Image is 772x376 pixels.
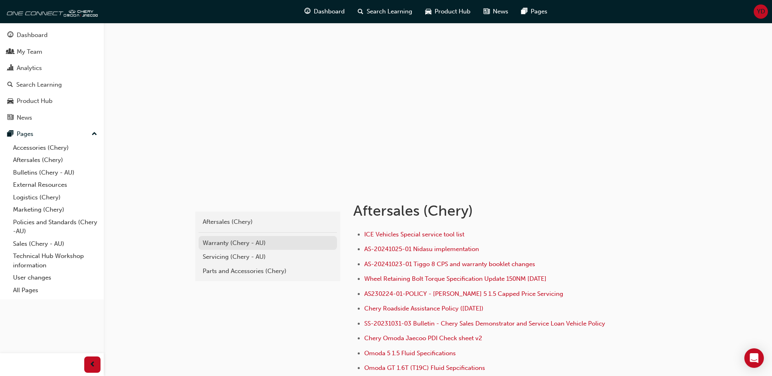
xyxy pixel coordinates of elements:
[353,202,620,220] h1: Aftersales (Chery)
[364,290,563,297] a: AS230224-01-POLICY - [PERSON_NAME] 5 1.5 Capped Price Servicing
[10,142,101,154] a: Accessories (Chery)
[3,77,101,92] a: Search Learning
[364,364,485,372] a: Omoda GT 1.6T (T19C) Fluid Sepcifications
[364,305,483,312] a: Chery Roadside Assistance Policy ([DATE])
[364,275,547,282] a: Wheel Retaining Bolt Torque Specification Update 150NM [DATE]
[7,48,13,56] span: people-icon
[10,203,101,216] a: Marketing (Chery)
[7,32,13,39] span: guage-icon
[358,7,363,17] span: search-icon
[10,238,101,250] a: Sales (Chery - AU)
[10,191,101,204] a: Logistics (Chery)
[521,7,527,17] span: pages-icon
[92,129,97,140] span: up-icon
[304,7,311,17] span: guage-icon
[483,7,490,17] span: news-icon
[3,61,101,76] a: Analytics
[419,3,477,20] a: car-iconProduct Hub
[199,264,337,278] a: Parts and Accessories (Chery)
[298,3,351,20] a: guage-iconDashboard
[364,245,479,253] a: AS-20241025-01 Nidasu implementation
[7,65,13,72] span: chart-icon
[364,334,482,342] a: Chery Omoda Jaecoo PDI Check sheet v2
[10,271,101,284] a: User changes
[3,26,101,127] button: DashboardMy TeamAnalyticsSearch LearningProduct HubNews
[17,129,33,139] div: Pages
[364,320,605,327] a: SS-20231031-03 Bulletin - Chery Sales Demonstrator and Service Loan Vehicle Policy
[435,7,470,16] span: Product Hub
[3,28,101,43] a: Dashboard
[364,350,456,357] a: Omoda 5 1.5 Fluid Specifications
[425,7,431,17] span: car-icon
[10,284,101,297] a: All Pages
[757,7,765,16] span: YD
[3,94,101,109] a: Product Hub
[754,4,768,19] button: YD
[90,360,96,370] span: prev-icon
[199,215,337,229] a: Aftersales (Chery)
[203,238,333,248] div: Warranty (Chery - AU)
[477,3,515,20] a: news-iconNews
[531,7,547,16] span: Pages
[10,179,101,191] a: External Resources
[203,252,333,262] div: Servicing (Chery - AU)
[364,231,464,238] a: ICE Vehicles Special service tool list
[16,80,62,90] div: Search Learning
[10,216,101,238] a: Policies and Standards (Chery -AU)
[199,250,337,264] a: Servicing (Chery - AU)
[3,127,101,142] button: Pages
[351,3,419,20] a: search-iconSearch Learning
[744,348,764,368] div: Open Intercom Messenger
[493,7,508,16] span: News
[17,31,48,40] div: Dashboard
[3,110,101,125] a: News
[10,166,101,179] a: Bulletins (Chery - AU)
[7,98,13,105] span: car-icon
[7,114,13,122] span: news-icon
[17,96,52,106] div: Product Hub
[3,44,101,59] a: My Team
[203,267,333,276] div: Parts and Accessories (Chery)
[17,63,42,73] div: Analytics
[515,3,554,20] a: pages-iconPages
[17,47,42,57] div: My Team
[17,113,32,122] div: News
[4,3,98,20] img: oneconnect
[314,7,345,16] span: Dashboard
[203,217,333,227] div: Aftersales (Chery)
[364,260,535,268] a: AS-20241023-01 Tiggo 8 CPS and warranty booklet changes
[7,81,13,89] span: search-icon
[10,154,101,166] a: Aftersales (Chery)
[367,7,412,16] span: Search Learning
[199,236,337,250] a: Warranty (Chery - AU)
[10,250,101,271] a: Technical Hub Workshop information
[7,131,13,138] span: pages-icon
